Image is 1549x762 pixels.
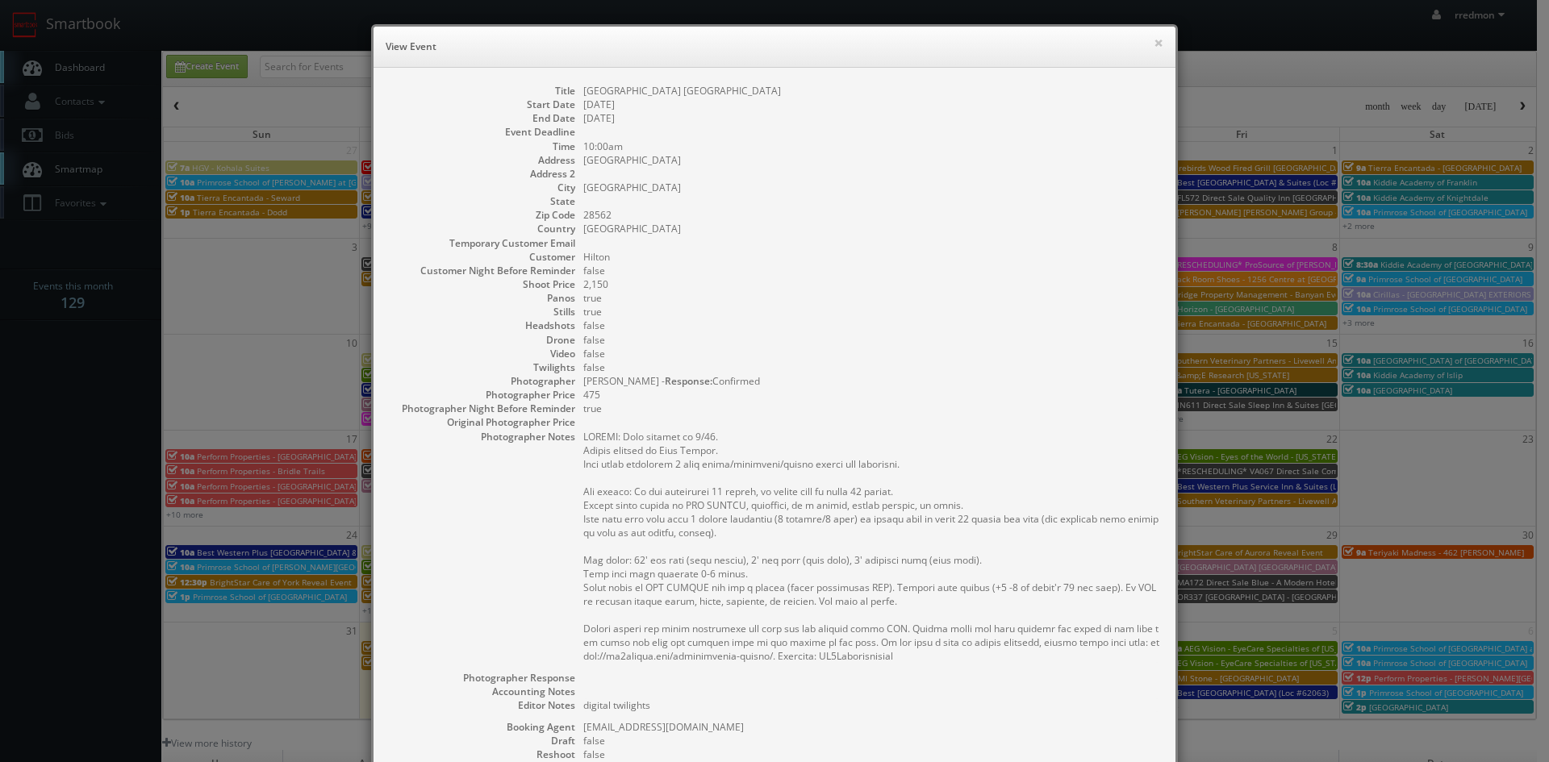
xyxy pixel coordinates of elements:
dd: Hilton [583,250,1159,264]
dt: Customer [390,250,575,264]
dd: [GEOGRAPHIC_DATA] [GEOGRAPHIC_DATA] [583,84,1159,98]
dd: true [583,291,1159,305]
dd: [DATE] [583,111,1159,125]
dt: End Date [390,111,575,125]
dt: Time [390,139,575,153]
dt: Editor Notes [390,698,575,712]
dd: 2,150 [583,277,1159,291]
dt: Photographer [390,374,575,388]
pre: digital twilights [583,698,1159,712]
dt: Photographer Response [390,671,575,685]
dd: 28562 [583,208,1159,222]
dt: Reshoot [390,747,575,761]
dd: false [583,333,1159,347]
dd: false [583,264,1159,277]
dt: Draft [390,734,575,747]
button: × [1154,37,1163,48]
pre: LOREMI: Dolo sitamet co 9/46. Adipis elitsed do Eius Tempor. Inci utlab etdolorem 2 aliq enima/mi... [583,430,1159,663]
dt: Photographer Price [390,388,575,402]
dt: Zip Code [390,208,575,222]
dt: Original Photographer Price [390,415,575,429]
dd: 10:00am [583,139,1159,153]
dd: false [583,347,1159,360]
dt: Booking Agent [390,720,575,734]
dd: false [583,747,1159,761]
dd: true [583,305,1159,319]
b: Response: [665,374,712,388]
dt: Photographer Night Before Reminder [390,402,575,415]
h6: View Event [386,39,1163,55]
dd: [GEOGRAPHIC_DATA] [583,222,1159,235]
dt: Drone [390,333,575,347]
dt: Address [390,153,575,167]
dt: Stills [390,305,575,319]
dd: false [583,360,1159,374]
dt: Customer Night Before Reminder [390,264,575,277]
dd: 475 [583,388,1159,402]
dd: [DATE] [583,98,1159,111]
dt: Panos [390,291,575,305]
dd: [GEOGRAPHIC_DATA] [583,153,1159,167]
dt: Address 2 [390,167,575,181]
dd: [GEOGRAPHIC_DATA] [583,181,1159,194]
dt: Accounting Notes [390,685,575,698]
dd: false [583,734,1159,747]
dt: Temporary Customer Email [390,236,575,250]
dt: Headshots [390,319,575,332]
dt: City [390,181,575,194]
dd: [PERSON_NAME] - Confirmed [583,374,1159,388]
dt: Twilights [390,360,575,374]
dd: false [583,319,1159,332]
dt: State [390,194,575,208]
dd: true [583,402,1159,415]
dt: Photographer Notes [390,430,575,443]
dt: Start Date [390,98,575,111]
dt: Event Deadline [390,125,575,139]
dt: Title [390,84,575,98]
dt: Country [390,222,575,235]
dt: Video [390,347,575,360]
dt: Shoot Price [390,277,575,291]
dd: [EMAIL_ADDRESS][DOMAIN_NAME] [583,720,1159,734]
